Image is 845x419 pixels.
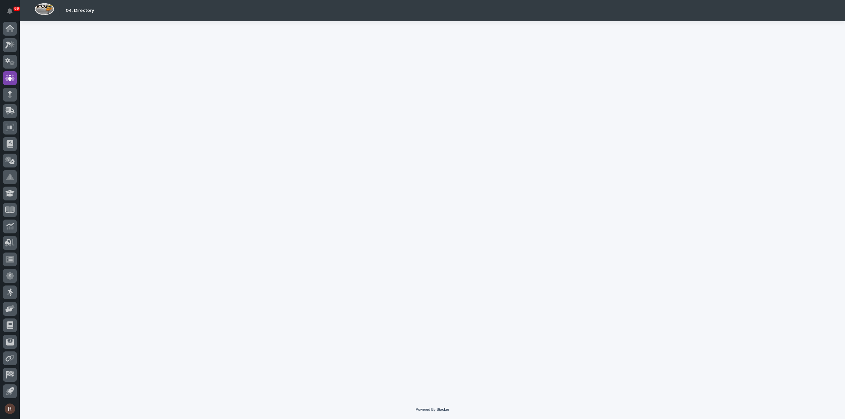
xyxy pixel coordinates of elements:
[3,402,17,416] button: users-avatar
[66,8,94,14] h2: 04. Directory
[35,3,54,15] img: Workspace Logo
[15,6,19,11] p: 69
[3,4,17,18] button: Notifications
[8,8,17,18] div: Notifications69
[416,407,449,411] a: Powered By Stacker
